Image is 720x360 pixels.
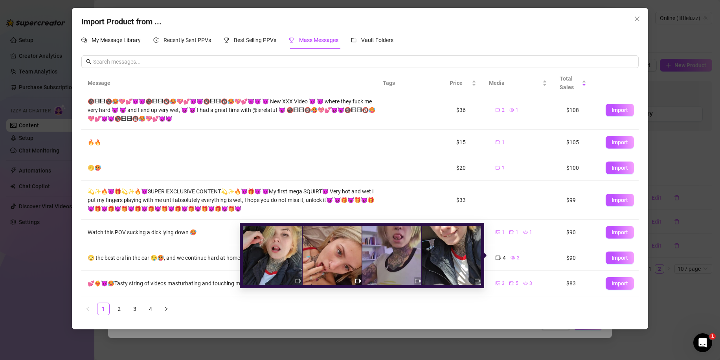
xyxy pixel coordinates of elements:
span: video-camera [496,255,501,261]
span: 1 [529,229,532,236]
span: Import [612,197,628,203]
td: $90 [560,245,599,271]
a: 2 [113,303,125,315]
span: Import [612,139,628,145]
span: trophy [289,37,294,43]
span: left [85,307,90,311]
li: 3 [129,303,141,315]
td: $33 [450,181,489,220]
td: $83 [560,271,599,296]
span: Import Product from ... [81,17,162,26]
span: eye [523,230,528,235]
div: 🔞🎞🎞🔞🥵💖💕😈😈🔞🎞🎞🔞🥵💖💕😈😈🔞🎞🎞🔞🥵💖💕😈😈 😈 New XXX Video 😈 😈 where they fuck me very hard 😈 😈 and I end up ver... [88,97,377,123]
span: picture [496,230,500,235]
span: right [164,307,169,311]
td: $99 [560,181,599,220]
th: Tags [377,68,424,98]
span: Recently Sent PPVs [163,37,211,43]
span: video-camera [509,281,514,286]
span: comment [81,37,87,43]
li: Previous Page [81,303,94,315]
span: 1 [502,164,505,172]
th: Total Sales [553,68,593,98]
span: eye [523,281,528,286]
span: 2 [502,107,505,114]
button: Import [606,136,634,149]
img: media [303,226,362,285]
span: Import [612,229,628,235]
td: $36 [450,91,489,130]
span: video-camera [415,278,421,284]
span: 1 [709,333,716,340]
li: 1 [97,303,110,315]
iframe: Intercom live chat [693,333,712,352]
li: Next Page [160,303,173,315]
span: video-camera [475,278,480,284]
span: Import [612,165,628,171]
span: Best Selling PPVs [234,37,276,43]
span: close [634,16,640,22]
div: 💕❤️‍🔥😈🥵Tasty string of videos masturbating and touching myself for you, unlockit baby💕❤️‍🔥😈🥵 [88,279,377,288]
span: Media [489,79,541,87]
span: 1 [502,139,505,146]
button: Import [606,252,634,264]
button: Import [606,162,634,174]
span: Price [450,79,470,87]
span: Import [612,255,628,261]
div: 🤭🥵 [88,163,377,172]
span: Mass Messages [299,37,338,43]
a: 4 [145,303,156,315]
td: $90 [560,220,599,245]
span: 2 [517,254,520,262]
span: trophy [224,37,229,43]
th: Price [443,68,483,98]
div: 😳 the best oral in the car 🤤🥵, and we continue hard at home. 😈😈😈, unlock the videos and I'll give... [88,253,377,262]
input: Search messages... [93,57,634,66]
div: Watch this POV sucking a dick lying down 🥵 [88,228,377,237]
span: video-camera [496,165,500,170]
span: history [153,37,159,43]
span: video-camera [496,140,500,145]
button: left [81,303,94,315]
span: 3 [502,280,505,287]
span: 1 [502,229,505,236]
span: 4 [503,253,506,262]
img: media [243,226,302,285]
div: 🔥🔥 [88,138,377,147]
span: folder [351,37,356,43]
span: search [86,59,92,64]
span: Close [631,16,643,22]
td: $105 [560,130,599,155]
td: $100 [560,155,599,181]
span: 5 [516,280,518,287]
button: Import [606,194,634,206]
img: media [362,226,421,285]
span: Total Sales [560,74,580,92]
div: 💫✨🔥😈🎁💫✨🔥😈SUPER 𝔼XCLUSIVE CONTENT💫✨🔥😈🎁😈 😈My first mega SQUIRT😈 Very hot and wet I put my fingers p... [88,187,377,213]
span: 3 [529,280,532,287]
span: Import [612,280,628,287]
span: 1 [516,229,518,236]
span: Import [612,107,628,113]
span: video-camera [296,278,301,284]
span: video-camera [509,230,514,235]
th: Message [81,68,377,98]
img: media [422,226,481,285]
span: video-camera [355,278,361,284]
span: video-camera [496,108,500,112]
a: 1 [97,303,109,315]
li: 4 [144,303,157,315]
span: eye [509,108,514,112]
span: My Message Library [92,37,141,43]
a: 3 [129,303,141,315]
td: $108 [560,91,599,130]
button: Import [606,104,634,116]
td: $15 [450,130,489,155]
span: 1 [516,107,518,114]
span: eye [511,255,515,260]
th: Media [483,68,553,98]
td: $20 [450,155,489,181]
button: right [160,303,173,315]
span: picture [496,281,500,286]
